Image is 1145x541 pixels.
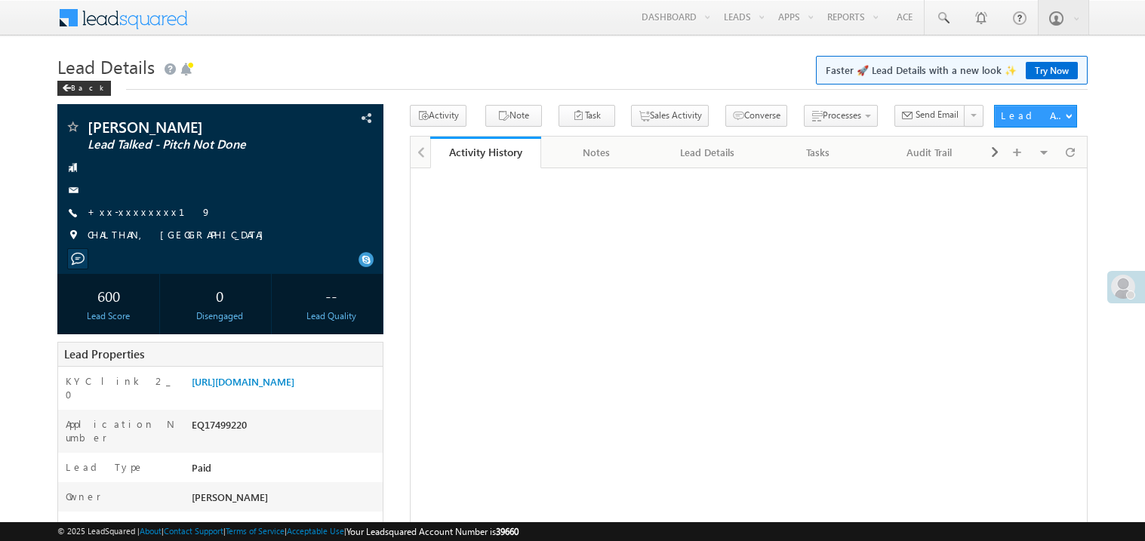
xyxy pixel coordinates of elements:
[804,105,878,127] button: Processes
[66,460,144,474] label: Lead Type
[140,526,162,536] a: About
[994,105,1077,128] button: Lead Actions
[725,105,787,127] button: Converse
[66,417,176,444] label: Application Number
[57,81,111,96] div: Back
[652,137,763,168] a: Lead Details
[916,108,959,121] span: Send Email
[894,105,965,127] button: Send Email
[164,526,223,536] a: Contact Support
[88,137,290,152] span: Lead Talked - Pitch Not Done
[172,309,267,323] div: Disengaged
[226,526,285,536] a: Terms of Service
[57,80,119,93] a: Back
[57,524,519,539] span: © 2025 LeadSquared | | | | |
[64,346,144,361] span: Lead Properties
[485,105,542,127] button: Note
[496,526,519,537] span: 39660
[442,145,530,159] div: Activity History
[631,105,709,127] button: Sales Activity
[88,119,290,134] span: [PERSON_NAME]
[66,374,176,401] label: KYC link 2_0
[61,281,156,309] div: 600
[541,137,652,168] a: Notes
[775,143,860,161] div: Tasks
[57,54,155,78] span: Lead Details
[284,309,379,323] div: Lead Quality
[410,105,466,127] button: Activity
[664,143,749,161] div: Lead Details
[1001,109,1065,122] div: Lead Actions
[430,137,541,168] a: Activity History
[88,205,211,218] a: +xx-xxxxxxxx19
[886,143,971,161] div: Audit Trail
[826,63,1078,78] span: Faster 🚀 Lead Details with a new look ✨
[553,143,639,161] div: Notes
[346,526,519,537] span: Your Leadsquared Account Number is
[284,281,379,309] div: --
[874,137,985,168] a: Audit Trail
[192,375,294,388] a: [URL][DOMAIN_NAME]
[61,309,156,323] div: Lead Score
[88,228,271,243] span: CHALTHAN, [GEOGRAPHIC_DATA]
[188,417,383,438] div: EQ17499220
[1026,62,1078,79] a: Try Now
[287,526,344,536] a: Acceptable Use
[66,490,101,503] label: Owner
[823,109,861,121] span: Processes
[763,137,874,168] a: Tasks
[192,490,268,503] span: [PERSON_NAME]
[172,281,267,309] div: 0
[559,105,615,127] button: Task
[188,460,383,481] div: Paid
